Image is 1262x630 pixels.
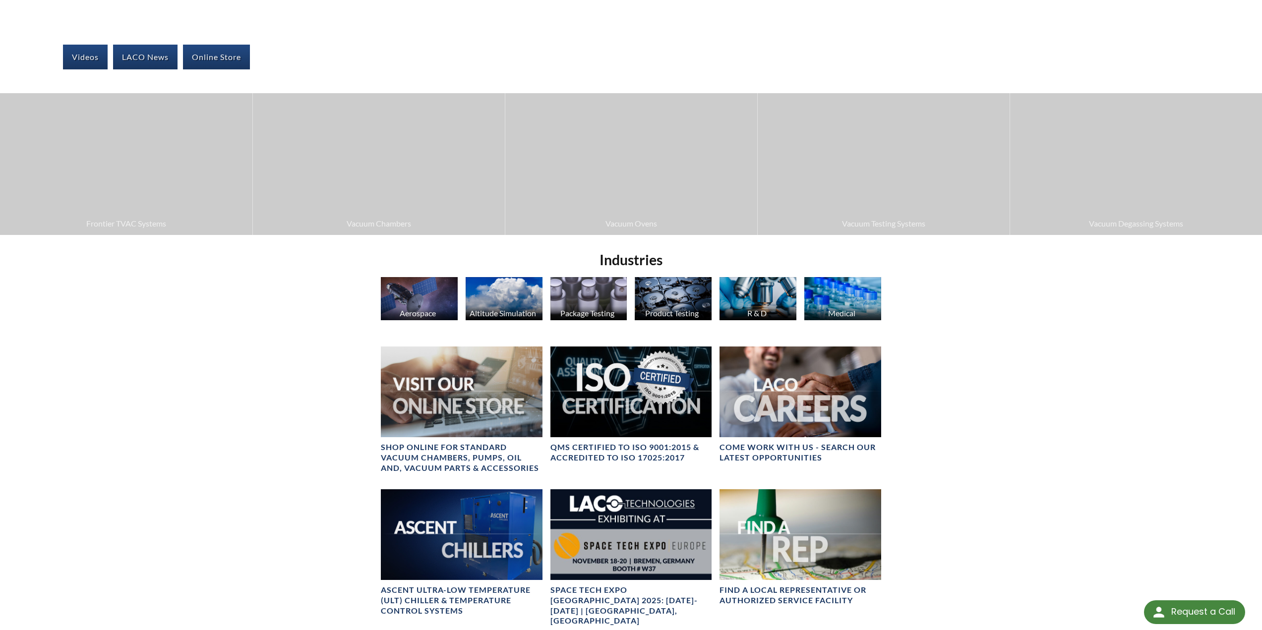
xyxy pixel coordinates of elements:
[1171,600,1235,623] div: Request a Call
[466,277,542,320] img: Altitude Simulation, Clouds
[63,45,108,69] a: Videos
[1144,600,1245,624] div: Request a Call
[718,308,795,318] div: R & D
[381,277,458,323] a: Aerospace Satellite image
[720,277,796,323] a: R & D Microscope image
[550,585,712,626] h4: Space Tech Expo [GEOGRAPHIC_DATA] 2025: [DATE]-[DATE] | [GEOGRAPHIC_DATA], [GEOGRAPHIC_DATA]
[183,45,250,69] a: Online Store
[763,217,1005,230] span: Vacuum Testing Systems
[464,308,541,318] div: Altitude Simulation
[253,93,505,234] a: Vacuum Chambers
[379,308,457,318] div: Aerospace
[720,442,881,463] h4: COME WORK WITH US - SEARCH OUR LATEST OPPORTUNITIES
[758,93,1010,234] a: Vacuum Testing Systems
[550,277,627,320] img: Perfume Bottles image
[381,277,458,320] img: Satellite image
[720,489,881,606] a: Find A Rep Locator headerFIND A LOCAL REPRESENTATIVE OR AUTHORIZED SERVICE FACILITY
[1151,604,1167,620] img: round button
[804,277,881,323] a: Medical Medication Bottles image
[550,489,712,627] a: Space Tech Expo Europe 2025: Nov 18-20 | Bremen, GermanySpace Tech Expo [GEOGRAPHIC_DATA] 2025: [...
[720,585,881,606] h4: FIND A LOCAL REPRESENTATIVE OR AUTHORIZED SERVICE FACILITY
[1010,93,1262,234] a: Vacuum Degassing Systems
[720,277,796,320] img: Microscope image
[635,277,712,323] a: Product Testing Hard Drives image
[1015,217,1257,230] span: Vacuum Degassing Systems
[466,277,542,323] a: Altitude Simulation Altitude Simulation, Clouds
[720,346,881,463] a: Header for LACO Careers OpportunitiesCOME WORK WITH US - SEARCH OUR LATEST OPPORTUNITIES
[635,277,712,320] img: Hard Drives image
[510,217,752,230] span: Vacuum Ovens
[550,346,712,463] a: ISO Certification headerQMS CERTIFIED to ISO 9001:2015 & Accredited to ISO 17025:2017
[5,217,247,230] span: Frontier TVAC Systems
[381,346,542,473] a: Visit Our Online Store headerSHOP ONLINE FOR STANDARD VACUUM CHAMBERS, PUMPS, OIL AND, VACUUM PAR...
[381,489,542,616] a: Ascent ChillerAscent Ultra-Low Temperature (ULT) Chiller & Temperature Control Systems
[549,308,626,318] div: Package Testing
[381,585,542,616] h4: Ascent Ultra-Low Temperature (ULT) Chiller & Temperature Control Systems
[804,277,881,320] img: Medication Bottles image
[550,277,627,323] a: Package Testing Perfume Bottles image
[803,308,880,318] div: Medical
[505,93,757,234] a: Vacuum Ovens
[113,45,178,69] a: LACO News
[550,442,712,463] h4: QMS CERTIFIED to ISO 9001:2015 & Accredited to ISO 17025:2017
[633,308,711,318] div: Product Testing
[377,251,886,269] h2: Industries
[258,217,500,230] span: Vacuum Chambers
[381,442,542,473] h4: SHOP ONLINE FOR STANDARD VACUUM CHAMBERS, PUMPS, OIL AND, VACUUM PARTS & ACCESSORIES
